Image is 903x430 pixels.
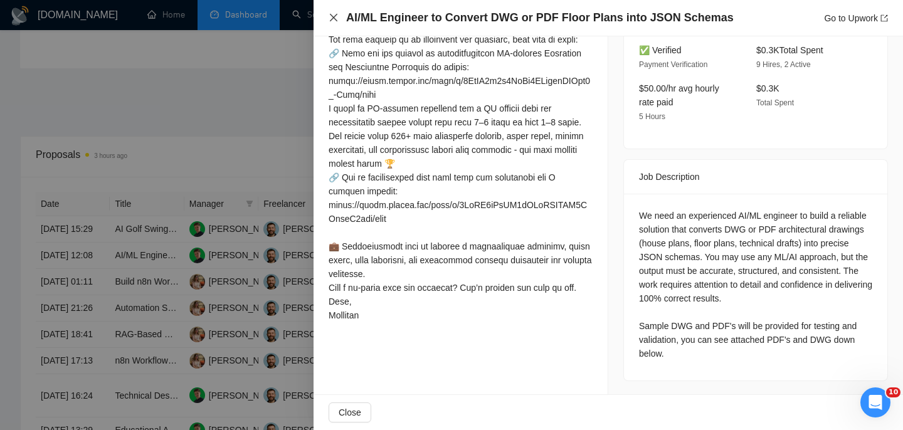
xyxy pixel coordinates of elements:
span: ✅ Verified [639,45,682,55]
span: export [880,14,888,22]
span: $0.3K [756,83,779,93]
div: We need an experienced AI/ML engineer to build a reliable solution that converts DWG or PDF archi... [639,209,872,360]
span: $50.00/hr avg hourly rate paid [639,83,719,107]
button: Close [329,13,339,23]
h4: AI/ML Engineer to Convert DWG or PDF Floor Plans into JSON Schemas [346,10,734,26]
span: Close [339,406,361,419]
span: close [329,13,339,23]
span: Total Spent [756,98,794,107]
span: $0.3K Total Spent [756,45,823,55]
button: Close [329,402,371,422]
span: 5 Hours [639,112,665,121]
span: Payment Verification [639,60,707,69]
iframe: Intercom live chat [860,387,890,417]
div: Job Description [639,160,872,194]
span: 9 Hires, 2 Active [756,60,811,69]
a: Go to Upworkexport [824,13,888,23]
span: 10 [886,387,900,397]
